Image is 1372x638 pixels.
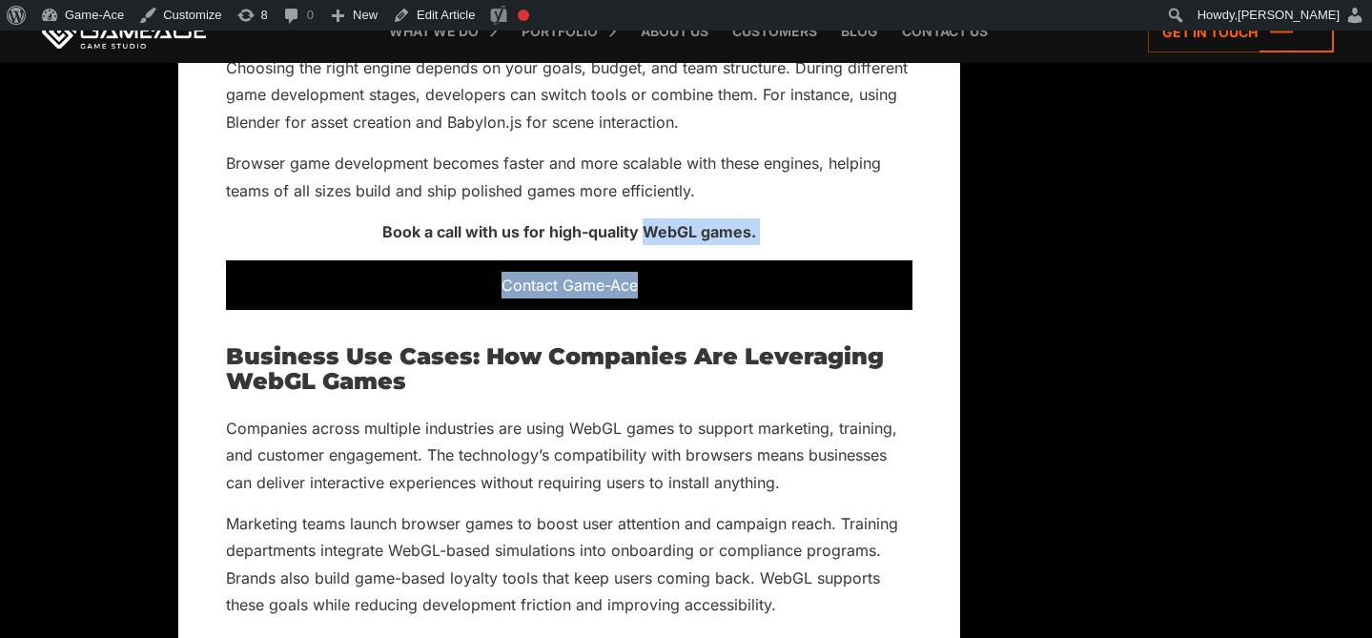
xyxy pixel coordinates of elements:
p: Browser game development becomes faster and more scalable with these engines, helping teams of al... [226,150,912,204]
a: Get in touch [1148,11,1334,52]
p: Companies across multiple industries are using WebGL games to support marketing, training, and cu... [226,415,912,496]
p: Choosing the right engine depends on your goals, budget, and team structure. During different gam... [226,54,912,135]
h2: Business Use Cases: How Companies Are Leveraging WebGL Games [226,344,912,395]
strong: Book a call with us for high-quality WebGL games. [382,222,756,241]
p: Marketing teams launch browser games to boost user attention and campaign reach. Training departm... [226,510,912,619]
a: Contact Game-Ace [226,260,912,310]
div: Focus keyphrase not set [518,10,529,21]
span: [PERSON_NAME] [1238,8,1340,22]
